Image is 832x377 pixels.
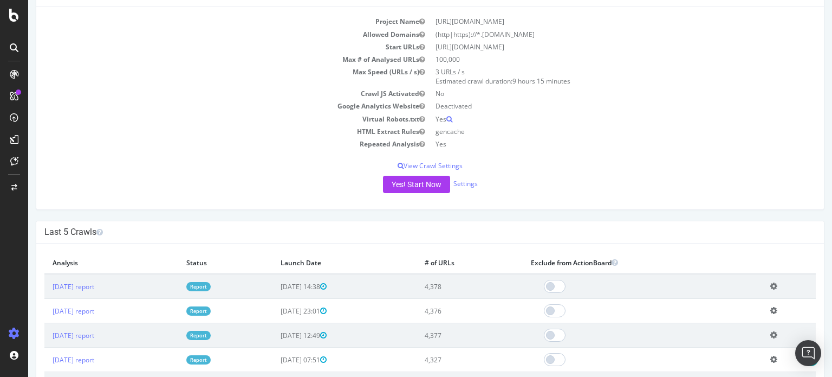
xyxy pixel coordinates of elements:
[150,252,244,274] th: Status
[402,15,788,28] td: [URL][DOMAIN_NAME]
[388,252,495,274] th: # of URLs
[16,100,402,112] td: Google Analytics Website
[252,282,298,291] span: [DATE] 14:38
[16,227,788,238] h4: Last 5 Crawls
[16,125,402,138] td: HTML Extract Rules
[16,161,788,170] p: View Crawl Settings
[402,113,788,125] td: Yes
[16,138,402,150] td: Repeated Analysis
[402,53,788,66] td: 100,000
[16,41,402,53] td: Start URLs
[402,100,788,112] td: Deactivated
[252,306,298,316] span: [DATE] 23:01
[16,113,402,125] td: Virtual Robots.txt
[388,299,495,323] td: 4,376
[402,41,788,53] td: [URL][DOMAIN_NAME]
[16,252,150,274] th: Analysis
[16,15,402,28] td: Project Name
[24,282,66,291] a: [DATE] report
[158,355,183,365] a: Report
[425,179,450,188] a: Settings
[484,76,542,86] span: 9 hours 15 minutes
[16,28,402,41] td: Allowed Domains
[244,252,388,274] th: Launch Date
[16,53,402,66] td: Max # of Analysed URLs
[402,87,788,100] td: No
[495,252,734,274] th: Exclude from ActionBoard
[402,66,788,87] td: 3 URLs / s Estimated crawl duration:
[16,87,402,100] td: Crawl JS Activated
[24,331,66,340] a: [DATE] report
[24,355,66,365] a: [DATE] report
[402,28,788,41] td: (http|https)://*.[DOMAIN_NAME]
[795,340,821,366] div: Open Intercom Messenger
[158,282,183,291] a: Report
[388,274,495,299] td: 4,378
[16,66,402,87] td: Max Speed (URLs / s)
[402,138,788,150] td: Yes
[355,176,422,193] button: Yes! Start Now
[252,331,298,340] span: [DATE] 12:49
[388,348,495,372] td: 4,327
[158,306,183,316] a: Report
[388,323,495,348] td: 4,377
[158,331,183,340] a: Report
[402,125,788,138] td: gencache
[24,306,66,316] a: [DATE] report
[252,355,298,365] span: [DATE] 07:51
